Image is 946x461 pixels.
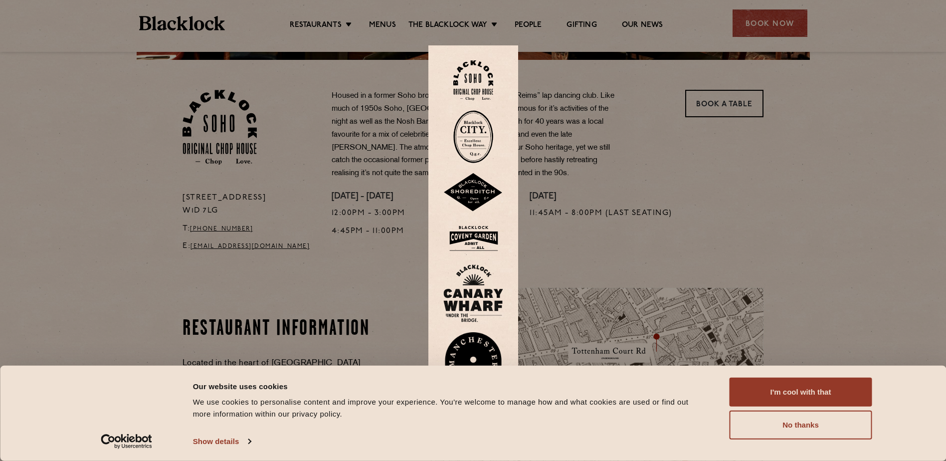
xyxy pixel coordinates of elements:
img: BL_CW_Logo_Website.svg [443,264,503,322]
a: Usercentrics Cookiebot - opens in a new window [83,434,170,449]
button: I'm cool with that [730,378,872,407]
div: We use cookies to personalise content and improve your experience. You're welcome to manage how a... [193,396,707,420]
img: City-stamp-default.svg [453,110,493,163]
img: Soho-stamp-default.svg [453,60,493,101]
img: Shoreditch-stamp-v2-default.svg [443,173,503,212]
img: BL_Manchester_Logo-bleed.png [443,332,503,401]
a: Show details [193,434,251,449]
div: Our website uses cookies [193,380,707,392]
button: No thanks [730,411,872,440]
img: BLA_1470_CoventGarden_Website_Solid.svg [443,222,503,254]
